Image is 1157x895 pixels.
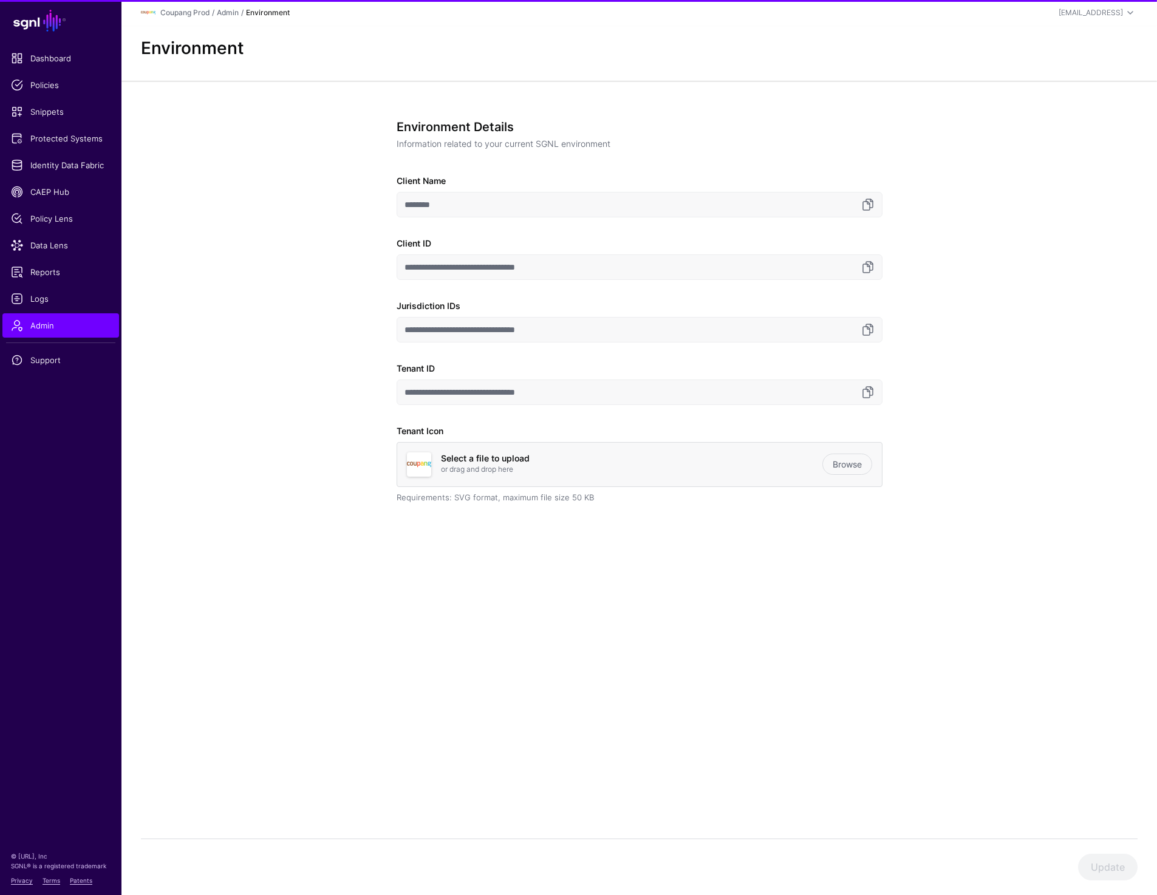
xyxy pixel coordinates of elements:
[160,8,210,17] a: Coupang Prod
[397,492,882,504] div: Requirements: SVG format, maximum file size 50 KB
[1059,7,1123,18] div: [EMAIL_ADDRESS]
[11,52,111,64] span: Dashboard
[2,180,119,204] a: CAEP Hub
[11,354,111,366] span: Support
[141,5,155,20] img: svg+xml;base64,PHN2ZyBpZD0iTG9nbyIgeG1sbnM9Imh0dHA6Ly93d3cudzMub3JnLzIwMDAvc3ZnIiB3aWR0aD0iMTIxLj...
[239,7,246,18] div: /
[11,159,111,171] span: Identity Data Fabric
[11,266,111,278] span: Reports
[11,877,33,884] a: Privacy
[2,100,119,124] a: Snippets
[7,7,114,34] a: SGNL
[2,260,119,284] a: Reports
[11,319,111,332] span: Admin
[407,452,431,477] img: svg+xml;base64,PHN2ZyBpZD0iTG9nbyIgeG1sbnM9Imh0dHA6Ly93d3cudzMub3JnLzIwMDAvc3ZnIiB3aWR0aD0iMTIxLj...
[70,877,92,884] a: Patents
[43,877,60,884] a: Terms
[397,237,431,250] label: Client ID
[2,206,119,231] a: Policy Lens
[397,424,443,437] label: Tenant Icon
[11,851,111,861] p: © [URL], Inc
[397,362,435,375] label: Tenant ID
[441,464,822,475] p: or drag and drop here
[11,79,111,91] span: Policies
[822,454,872,475] a: Browse
[11,132,111,145] span: Protected Systems
[11,293,111,305] span: Logs
[210,7,217,18] div: /
[11,861,111,871] p: SGNL® is a registered trademark
[11,239,111,251] span: Data Lens
[141,38,1138,59] h2: Environment
[441,454,822,464] h4: Select a file to upload
[397,120,873,134] h3: Environment Details
[217,8,239,17] a: Admin
[2,73,119,97] a: Policies
[2,46,119,70] a: Dashboard
[11,213,111,225] span: Policy Lens
[11,186,111,198] span: CAEP Hub
[11,106,111,118] span: Snippets
[397,137,873,150] p: Information related to your current SGNL environment
[397,299,460,312] label: Jurisdiction IDs
[2,233,119,257] a: Data Lens
[246,8,290,17] strong: Environment
[2,313,119,338] a: Admin
[2,153,119,177] a: Identity Data Fabric
[2,126,119,151] a: Protected Systems
[397,174,446,187] label: Client Name
[2,287,119,311] a: Logs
